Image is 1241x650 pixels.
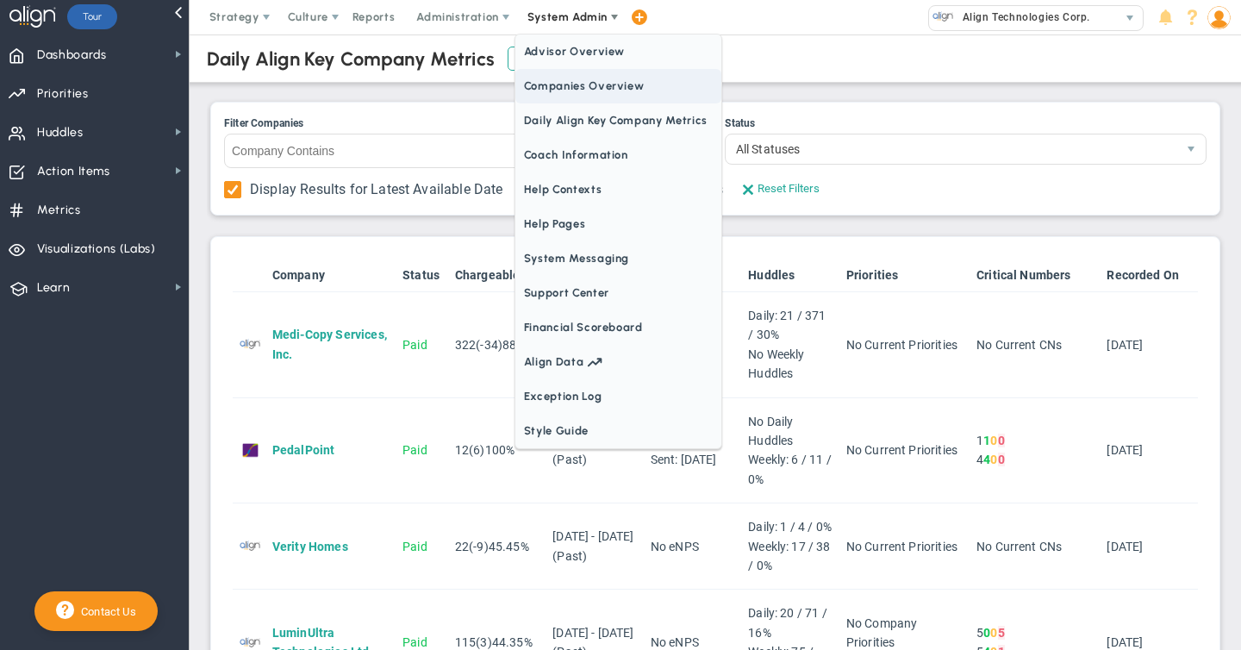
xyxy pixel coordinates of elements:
input: Filter Companies [224,134,706,168]
span: Huddle Count / Users In Huddles / Participation Rate in Past 7 Days [748,520,832,572]
span: 4 [983,453,990,466]
span: Strategy [209,10,259,23]
span: Huddle Count / Users In Huddles / Participation Rate in Past 7 Days [748,415,832,486]
span: Administration [416,10,498,23]
span: Percentage of Chargeable Users Active in the past 7 days [485,443,506,457]
span: Chargeable Users [455,443,469,457]
span: Coach Information [515,138,721,172]
a: Align Data [515,345,721,379]
img: 33262.Company.photo [240,440,261,461]
span: Priorities [37,76,89,112]
span: No Current CNs [976,338,1062,352]
span: Dashboards [37,37,107,73]
span: Percentage of Chargeable Users Active in the past 7 days [492,635,524,649]
button: Reset Filters [738,181,825,202]
a: Recorded On [1107,268,1190,282]
span: Change in past 7 days [480,338,497,352]
div: Filter Companies [224,116,706,132]
span: Support Center [515,276,721,310]
span: Learn [37,270,70,306]
span: Exception Log [515,379,721,414]
span: System Messaging [515,241,721,276]
span: Advisor Overview [515,34,721,69]
span: eNPS Score ([Responses] of [Recipients]) [651,635,699,649]
span: 0 [990,453,997,466]
img: 10991.Company.photo [932,6,954,28]
span: 0 [983,626,990,640]
span: Display Results for Latest Available Date [250,181,503,202]
span: Help Pages [515,207,721,241]
span: 1 [983,434,990,447]
span: Huddles [37,115,84,151]
span: Contact Us [74,605,136,618]
span: Percentage of Chargeable Users Active in the past 7 days [502,338,527,352]
span: [DATE] [1107,443,1143,457]
img: 50249.Person.photo [1207,6,1231,29]
span: [DATE] [1107,635,1143,649]
img: 472.Company.photo [240,334,261,355]
a: Company [272,268,389,282]
span: Verity Homes [272,540,348,553]
span: Change in past 7 days [473,540,483,553]
span: Paid [402,443,427,457]
label: Filter Key Metrics [508,47,626,71]
span: Change in past 7 days [480,635,487,649]
span: Paid [402,635,427,649]
span: Chargeable Users [455,338,476,352]
span: Metrics [37,192,81,228]
span: Chargeable Users [455,540,469,553]
span: Company Critical Numbers in the current period. [976,626,983,640]
span: Percentage of Chargeable Users Active in the past 7 days [489,540,521,553]
span: No Current Priorities [846,443,957,457]
td: ( ) % [448,503,546,590]
span: Visualizations (Labs) [37,231,156,267]
span: select [1118,6,1143,30]
span: Reset Filters [758,182,820,201]
span: 5 [998,626,1005,640]
span: PedalPoint [272,443,335,457]
img: 26700.Company.photo [240,535,261,557]
span: 0 [990,626,997,640]
span: Financial Scoreboard [515,310,721,345]
td: ( ) % [448,398,546,504]
span: Companies Overview [515,69,721,103]
span: No Current CNs [976,540,1062,553]
span: Medi-Copy Services, Inc. [272,328,387,360]
th: Chargeable Users [448,259,546,292]
span: eNPS Score ([Responses] of [Recipients]) [651,540,699,553]
th: Critical Numbers [970,259,1100,292]
span: Help Contexts [515,172,721,207]
span: [DATE] [1107,338,1143,352]
span: No Current Priorities [846,540,957,553]
th: Huddles [741,259,839,292]
span: [DATE] [1107,540,1143,553]
span: Team Critical Numbers in the current period. (All Teams) [976,453,983,466]
span: Paid [402,338,427,352]
span: Action Items [37,153,110,190]
span: Company Critical Numbers in the current period. [976,434,983,447]
span: Paid [402,540,427,553]
div: Status [725,116,1207,132]
span: System Admin [527,10,608,23]
span: Align Technologies Corp. [954,6,1090,28]
span: 0 [998,434,1005,447]
span: Chargeable Users [455,635,476,649]
td: ( ) % [448,292,546,398]
span: No Current Priorities [846,338,957,352]
span: 0 [990,434,997,447]
a: Status [402,268,440,282]
th: Priorities [839,259,970,292]
span: Style Guide [515,414,721,448]
span: All Statuses [726,134,1176,164]
div: Daily Align Key Company Metrics [207,47,495,71]
span: [DATE] - [DATE] (Past) [552,529,633,562]
span: Culture [288,10,328,23]
span: 0 [998,453,1005,466]
span: Daily Align Key Company Metrics [515,103,721,138]
span: Huddle Count / Users In Huddles / Participation Rate in Past 7 Days [748,309,826,380]
span: select [1176,134,1206,164]
span: Change in past 7 days [473,443,480,457]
